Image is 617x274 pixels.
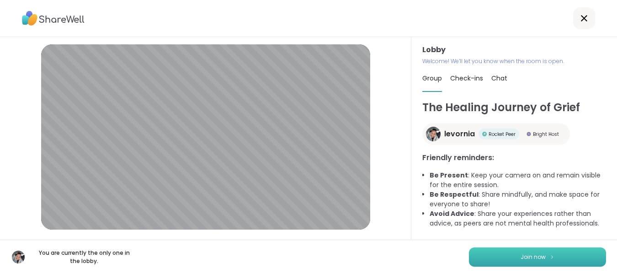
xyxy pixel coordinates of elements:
p: You are currently the only one in the lobby. [33,249,135,265]
span: Join now [521,253,546,261]
span: levornia [444,129,475,140]
b: Be Present [430,171,468,180]
button: Join now [469,247,606,267]
li: : Share your experiences rather than advice, as peers are not mental health professionals. [430,209,606,228]
span: Bright Host [533,131,559,138]
img: Rocket Peer [482,132,487,136]
span: Group [422,74,442,83]
b: Avoid Advice [430,209,474,218]
img: ShareWell Logo [22,8,85,29]
li: : Share mindfully, and make space for everyone to share! [430,190,606,209]
h1: The Healing Journey of Grief [422,99,606,116]
li: : Keep your camera on and remain visible for the entire session. [430,171,606,190]
img: ShareWell Logomark [549,254,555,259]
b: Be Respectful [430,190,479,199]
img: levornia [426,127,441,141]
span: Rocket Peer [489,131,516,138]
h3: Lobby [422,44,606,55]
img: Bright Host [527,132,531,136]
h3: Friendly reminders: [422,152,606,163]
span: Check-ins [450,74,483,83]
p: Welcome! We’ll let you know when the room is open. [422,57,606,65]
img: levornia [12,251,25,263]
span: Chat [491,74,507,83]
a: levornialevorniaRocket PeerRocket PeerBright HostBright Host [422,123,570,145]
